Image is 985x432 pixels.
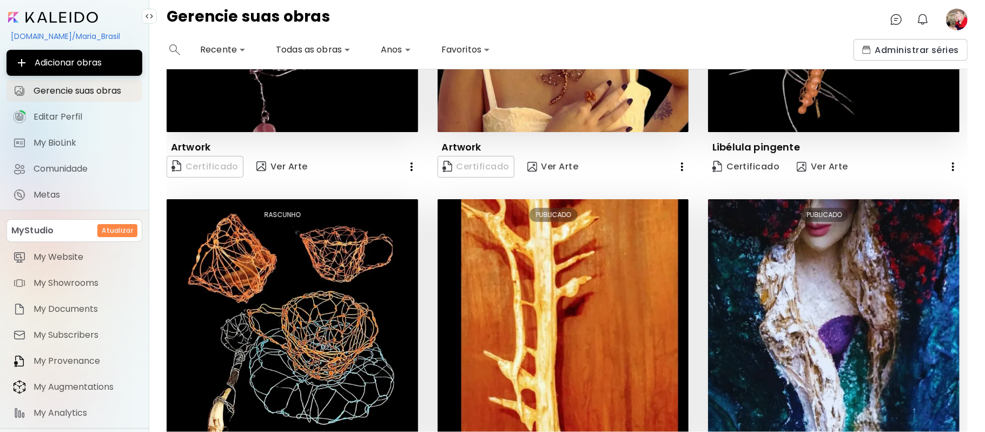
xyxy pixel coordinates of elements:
[13,84,26,97] img: Gerencie suas obras icon
[6,376,142,398] a: itemMy Augmentations
[797,162,806,172] img: view-art
[13,329,26,342] img: item
[6,272,142,294] a: itemMy Showrooms
[34,408,136,418] span: My Analytics
[6,132,142,154] a: completeMy BioLink iconMy BioLink
[523,156,583,178] button: view-artVer Arte
[34,86,136,96] span: Gerencie suas obras
[11,224,54,237] p: MyStudio
[6,324,142,346] a: itemMy Subscribers
[34,252,136,263] span: My Website
[712,161,722,172] img: Certificate
[34,278,136,289] span: My Showrooms
[171,141,210,154] p: Artwork
[196,41,250,58] div: Recente
[890,13,903,26] img: chatIcon
[34,304,136,315] span: My Documents
[6,402,142,424] a: itemMy Analytics
[6,298,142,320] a: itemMy Documents
[6,246,142,268] a: itemMy Website
[34,163,136,174] span: Comunidade
[916,13,929,26] img: bellIcon
[13,407,26,420] img: item
[914,10,932,29] button: bellIcon
[6,27,142,45] div: [DOMAIN_NAME]/Maria_Brasil
[102,226,133,235] h6: Atualizar
[13,136,26,149] img: My BioLink icon
[13,277,26,290] img: item
[13,251,26,264] img: item
[34,330,136,341] span: My Subscribers
[145,12,154,21] img: collapse
[862,45,871,54] img: collections
[437,41,494,58] div: Favoritos
[862,44,959,56] span: Administrar séries
[529,208,577,222] div: PUBLICADO
[6,106,142,128] a: iconcompleteEditar Perfil
[527,162,537,172] img: view-art
[34,382,136,392] span: My Augmentations
[13,355,26,368] img: item
[13,162,26,175] img: Comunidade icon
[256,160,308,173] span: Ver Arte
[13,188,26,201] img: Metas icon
[6,50,142,76] button: Adicionar obras
[797,161,848,173] span: Ver Arte
[34,138,136,148] span: My BioLink
[34,356,136,366] span: My Provenance
[712,141,800,154] p: Libélula pingente
[13,380,26,394] img: item
[6,184,142,206] a: completeMetas iconMetas
[13,303,26,316] img: item
[442,141,481,154] p: Artwork
[708,156,784,178] a: CertificateCertificado
[34,112,136,122] span: Editar Perfil
[167,39,183,61] button: search
[258,208,307,222] div: RASCUNHO
[272,41,355,58] div: Todas as obras
[854,39,968,61] button: collectionsAdministrar séries
[712,161,779,173] span: Certificado
[256,161,266,171] img: view-art
[527,161,579,173] span: Ver Arte
[167,9,330,30] h4: Gerencie suas obras
[34,189,136,200] span: Metas
[792,156,852,178] button: view-artVer Arte
[6,350,142,372] a: itemMy Provenance
[6,80,142,102] a: Gerencie suas obras iconGerencie suas obras
[15,56,134,69] span: Adicionar obras
[6,158,142,180] a: Comunidade iconComunidade
[169,44,180,55] img: search
[376,41,415,58] div: Anos
[252,156,312,178] button: view-artVer Arte
[800,208,848,222] div: PUBLICADO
